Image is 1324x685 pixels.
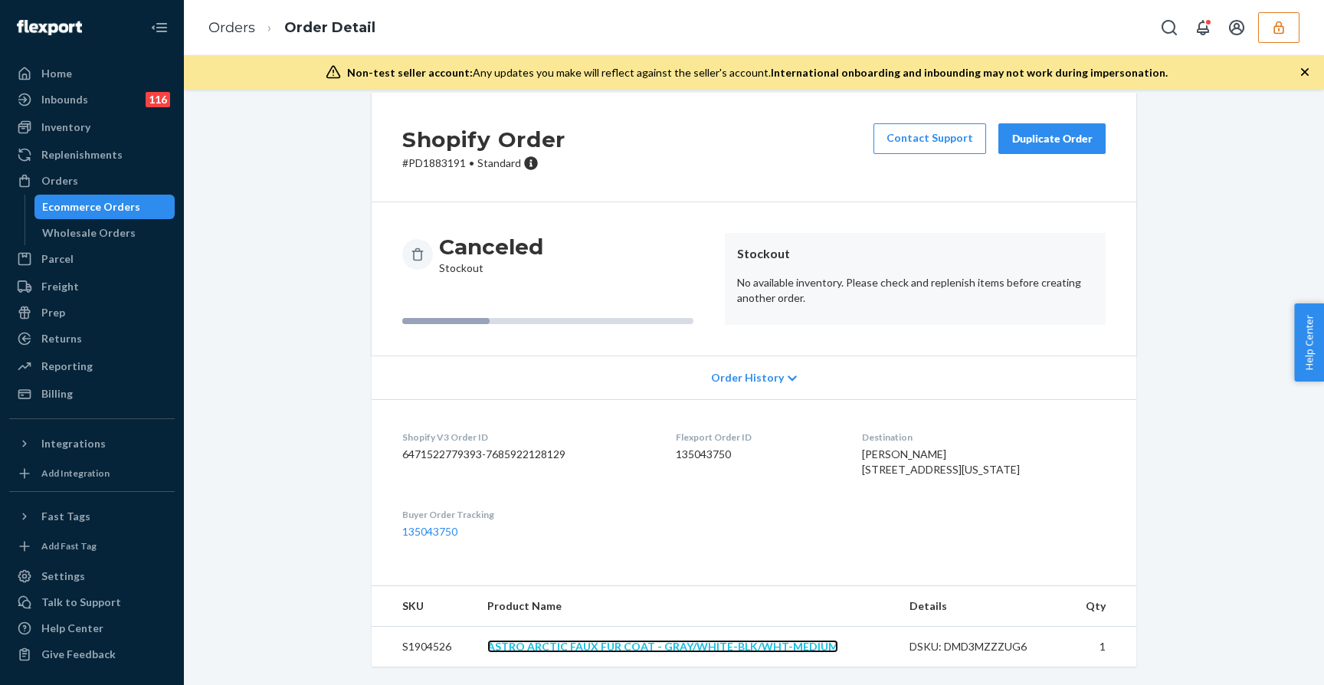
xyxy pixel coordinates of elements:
h2: Shopify Order [402,123,565,156]
div: Give Feedback [41,647,116,662]
div: Fast Tags [41,509,90,524]
button: Help Center [1294,303,1324,382]
td: S1904526 [372,627,475,667]
span: Order History [711,370,784,385]
p: # PD1883191 [402,156,565,171]
dd: 135043750 [676,447,837,462]
button: Open account menu [1221,12,1252,43]
div: Inventory [41,120,90,135]
a: Contact Support [873,123,986,154]
div: Talk to Support [41,595,121,610]
a: Add Integration [9,462,175,485]
dt: Destination [862,431,1106,444]
div: Wholesale Orders [42,225,136,241]
button: Open Search Box [1154,12,1185,43]
div: Returns [41,331,82,346]
a: Orders [208,19,255,36]
a: 135043750 [402,525,457,538]
p: No available inventory. Please check and replenish items before creating another order. [737,275,1093,306]
a: Billing [9,382,175,406]
button: Fast Tags [9,504,175,529]
div: Parcel [41,251,74,267]
td: 1 [1066,627,1136,667]
a: ASTRO ARCTIC FAUX FUR COAT - GRAY/WHITE-BLK/WHT-MEDIUM [487,640,838,653]
div: 116 [146,92,170,107]
button: Give Feedback [9,642,175,667]
span: Standard [477,156,521,169]
button: Open notifications [1188,12,1218,43]
div: Settings [41,569,85,584]
a: Talk to Support [9,590,175,615]
div: Stockout [439,233,543,276]
a: Replenishments [9,143,175,167]
dd: 6471522779393-7685922128129 [402,447,651,462]
div: Any updates you make will reflect against the seller's account. [347,65,1168,80]
div: Prep [41,305,65,320]
a: Prep [9,300,175,325]
span: Non-test seller account: [347,66,473,79]
a: Returns [9,326,175,351]
a: Home [9,61,175,86]
a: Wholesale Orders [34,221,175,245]
div: Ecommerce Orders [42,199,140,215]
ol: breadcrumbs [196,5,388,51]
div: Integrations [41,436,106,451]
div: Replenishments [41,147,123,162]
span: [PERSON_NAME] [STREET_ADDRESS][US_STATE] [862,447,1020,476]
a: Inbounds116 [9,87,175,112]
div: Home [41,66,72,81]
a: Help Center [9,616,175,641]
th: Product Name [475,586,897,627]
div: Reporting [41,359,93,374]
div: Add Fast Tag [41,539,97,552]
div: Inbounds [41,92,88,107]
span: • [469,156,474,169]
div: DSKU: DMD3MZZZUG6 [909,639,1054,654]
span: International onboarding and inbounding may not work during impersonation. [771,66,1168,79]
img: Flexport logo [17,20,82,35]
button: Duplicate Order [998,123,1106,154]
div: Duplicate Order [1011,131,1093,146]
a: Inventory [9,115,175,139]
h3: Canceled [439,233,543,261]
th: Qty [1066,586,1136,627]
a: Ecommerce Orders [34,195,175,219]
a: Add Fast Tag [9,535,175,558]
th: Details [897,586,1066,627]
div: Freight [41,279,79,294]
a: Order Detail [284,19,375,36]
div: Orders [41,173,78,188]
div: Billing [41,386,73,401]
dt: Buyer Order Tracking [402,508,651,521]
a: Orders [9,169,175,193]
div: Add Integration [41,467,110,480]
th: SKU [372,586,475,627]
div: Help Center [41,621,103,636]
dt: Flexport Order ID [676,431,837,444]
header: Stockout [737,245,1093,263]
a: Reporting [9,354,175,379]
button: Integrations [9,431,175,456]
dt: Shopify V3 Order ID [402,431,651,444]
button: Close Navigation [144,12,175,43]
a: Parcel [9,247,175,271]
a: Freight [9,274,175,299]
a: Settings [9,564,175,588]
